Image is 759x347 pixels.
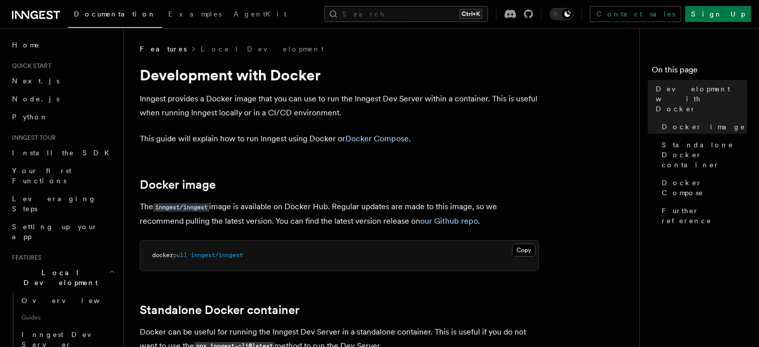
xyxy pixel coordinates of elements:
a: Overview [17,292,117,310]
a: Local Development [201,44,324,54]
a: inngest/inngest [153,202,209,211]
span: Documentation [74,10,156,18]
a: Your first Functions [8,162,117,190]
a: Standalone Docker container [658,136,747,174]
a: Docker image [658,118,747,136]
span: Docker Compose [662,178,747,198]
span: Install the SDK [12,149,115,157]
h1: Development with Docker [140,66,539,84]
a: Sign Up [685,6,751,22]
code: inngest/inngest [153,203,209,212]
a: Node.js [8,90,117,108]
a: Docker Compose [345,134,409,143]
span: Features [8,254,41,262]
a: Home [8,36,117,54]
a: Docker image [140,178,216,192]
span: Overview [21,297,124,305]
a: Contact sales [590,6,681,22]
span: Python [12,113,48,121]
a: our Github repo [420,216,478,226]
a: Docker Compose [658,174,747,202]
span: AgentKit [234,10,286,18]
kbd: Ctrl+K [460,9,482,19]
p: The image is available on Docker Hub. Regular updates are made to this image, so we recommend pul... [140,200,539,228]
a: Setting up your app [8,218,117,246]
span: Your first Functions [12,167,71,185]
p: Inngest provides a Docker image that you can use to run the Inngest Dev Server within a container... [140,92,539,120]
a: Next.js [8,72,117,90]
button: Local Development [8,264,117,292]
a: Install the SDK [8,144,117,162]
button: Search...Ctrl+K [324,6,488,22]
span: Quick start [8,62,51,70]
span: Guides [17,310,117,326]
a: Further reference [658,202,747,230]
span: Next.js [12,77,59,85]
span: Development with Docker [656,84,747,114]
p: This guide will explain how to run Inngest using Docker or . [140,132,539,146]
span: inngest/inngest [191,252,243,259]
span: Further reference [662,206,747,226]
a: Python [8,108,117,126]
span: Inngest tour [8,134,56,142]
a: Leveraging Steps [8,190,117,218]
span: pull [173,252,187,259]
span: Leveraging Steps [12,195,96,213]
span: Examples [168,10,222,18]
a: Standalone Docker container [140,303,299,317]
span: Docker image [662,122,746,132]
span: Home [12,40,40,50]
span: Standalone Docker container [662,140,747,170]
button: Toggle dark mode [549,8,573,20]
h4: On this page [652,64,747,80]
a: Examples [162,3,228,27]
a: Development with Docker [652,80,747,118]
span: Setting up your app [12,223,98,241]
a: Documentation [68,3,162,28]
span: Features [140,44,187,54]
span: Local Development [8,268,109,288]
button: Copy [512,244,535,257]
span: docker [152,252,173,259]
span: Node.js [12,95,59,103]
a: AgentKit [228,3,292,27]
